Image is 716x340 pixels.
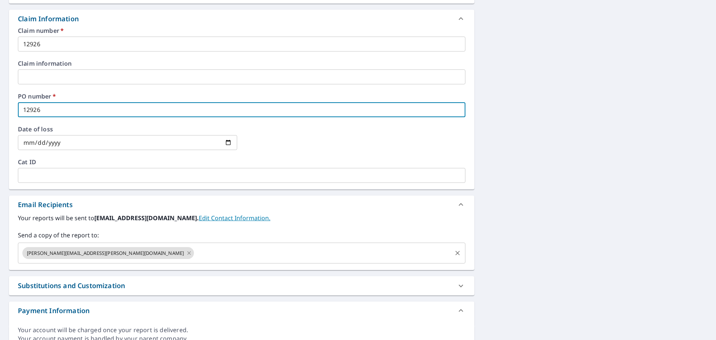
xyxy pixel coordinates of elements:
[18,326,465,334] div: Your account will be charged once your report is delivered.
[18,231,465,240] label: Send a copy of the report to:
[9,276,474,295] div: Substitutions and Customization
[18,159,465,165] label: Cat ID
[9,302,474,319] div: Payment Information
[18,281,125,291] div: Substitutions and Customization
[22,250,188,257] span: [PERSON_NAME][EMAIL_ADDRESS][PERSON_NAME][DOMAIN_NAME]
[18,14,79,24] div: Claim Information
[18,28,465,34] label: Claim number
[18,200,73,210] div: Email Recipients
[18,126,237,132] label: Date of loss
[18,213,465,222] label: Your reports will be sent to
[199,214,270,222] a: EditContactInfo
[18,60,465,66] label: Claim information
[9,10,474,28] div: Claim Information
[452,248,463,258] button: Clear
[22,247,194,259] div: [PERSON_NAME][EMAIL_ADDRESS][PERSON_NAME][DOMAIN_NAME]
[94,214,199,222] b: [EMAIL_ADDRESS][DOMAIN_NAME].
[18,93,465,99] label: PO number
[9,196,474,213] div: Email Recipients
[18,306,89,316] div: Payment Information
